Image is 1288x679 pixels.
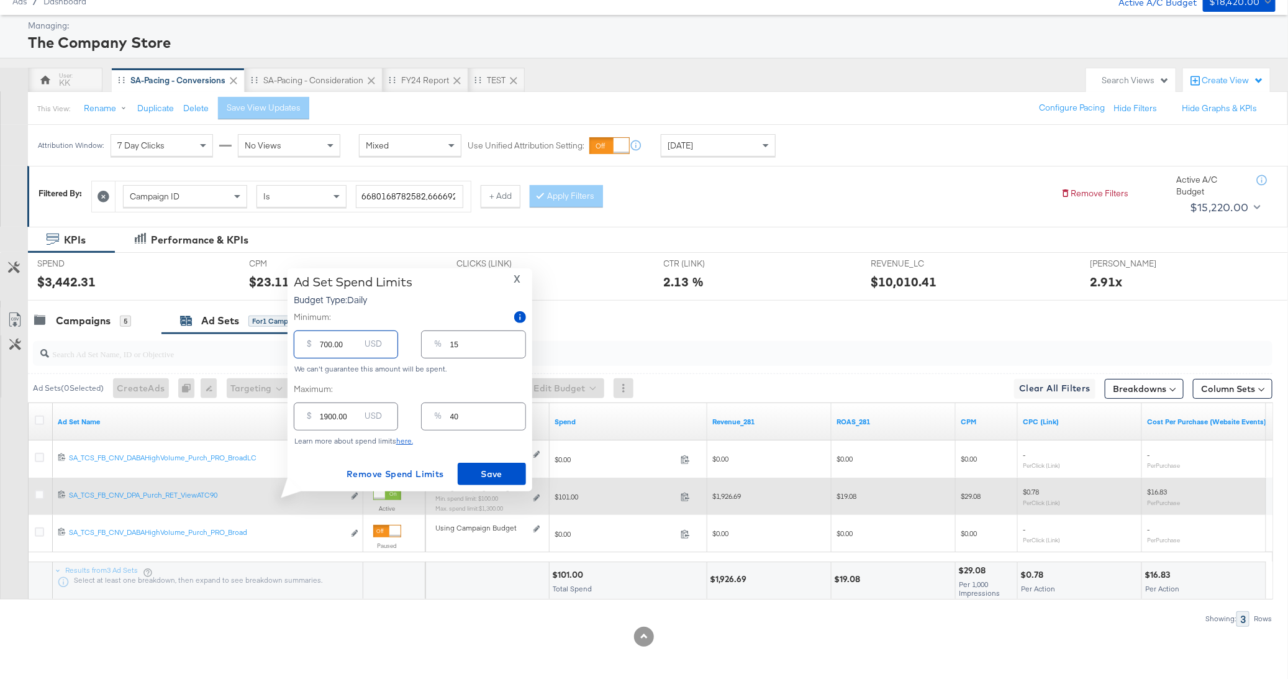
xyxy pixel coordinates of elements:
div: USD [360,408,387,430]
div: Managing: [28,20,1272,32]
span: - [1147,524,1150,534]
span: - [1147,450,1150,459]
div: for 1 Campaign [248,316,306,327]
div: Ad Sets [201,314,239,328]
span: $0.00 [961,454,977,463]
button: Remove Filters [1061,188,1128,199]
label: Maximum: [294,383,526,395]
div: Rows [1253,614,1272,623]
div: Performance & KPIs [151,233,248,247]
span: Mixed [366,140,389,151]
div: Drag to reorder tab [389,76,396,83]
div: $101.00 [552,569,587,581]
button: Hide Graphs & KPIs [1182,103,1257,114]
span: Total Spend [553,584,592,593]
sub: Per Click (Link) [1023,536,1060,544]
div: $ [302,335,317,358]
div: The Company Store [28,32,1272,53]
div: SA-Pacing - Consideration [263,75,363,86]
div: 2.13 % [664,273,704,291]
div: Drag to reorder tab [118,76,125,83]
label: Use Unified Attribution Setting: [468,140,584,152]
span: REVENUE_LC [871,258,964,270]
a: SA_TCS_FB_CNV_DPA_Purch_RET_ViewATC90 [69,490,344,503]
div: KPIs [64,233,86,247]
div: SA_TCS_FB_CNV_DABAHighVolume_Purch_PRO_BroadLC [69,453,344,463]
span: CTR (LINK) [664,258,757,270]
div: SA_TCS_FB_CNV_DPA_Purch_RET_ViewATC90 [69,490,344,500]
button: Column Sets [1193,379,1272,399]
button: Hide Filters [1113,103,1157,114]
div: We can't guarantee this amount will be spent. [294,365,526,373]
sub: Per Purchase [1147,499,1180,506]
span: Remove Spend Limits [347,467,444,482]
span: $0.00 [712,529,728,538]
sub: Per Purchase [1147,462,1180,469]
span: SPEND [37,258,130,270]
div: Drag to reorder tab [474,76,481,83]
div: $19.08 [834,573,864,585]
div: SA-Pacing - Conversions [130,75,225,86]
span: No Views [245,140,281,151]
span: X [514,270,520,288]
a: The average cost for each purchase tracked by your Custom Audience pixel on your website after pe... [1147,417,1266,427]
div: $10,010.41 [871,273,937,291]
div: SA_TCS_FB_CNV_DABAHighVolume_Purch_PRO_Broad [69,527,344,537]
sub: Per Purchase [1147,536,1180,544]
div: 2.91x [1091,273,1123,291]
span: $0.00 [712,454,728,463]
div: Search Views [1102,75,1169,86]
span: $19.08 [837,491,856,501]
span: Per 1,000 Impressions [959,580,1000,598]
div: 5 [120,316,131,327]
a: ROAS_281 [837,417,951,427]
span: [PERSON_NAME] [1091,258,1184,270]
div: This View: [37,104,70,114]
button: Save [458,463,526,485]
a: Your Ad Set name. [58,417,358,427]
button: Configure Pacing [1030,97,1113,119]
div: TEST [487,75,506,86]
button: X [509,275,525,284]
span: $0.00 [837,529,853,538]
sub: Per Click (Link) [1023,499,1060,506]
div: $29.08 [958,565,989,576]
span: $0.00 [837,454,853,463]
div: % [429,335,447,358]
button: $15,220.00 [1185,198,1263,217]
label: Active [373,504,401,513]
div: FY24 Report [401,75,449,86]
span: [DATE] [668,140,693,151]
span: Per Action [1145,584,1179,593]
span: $16.83 [1147,487,1167,496]
span: Campaign ID [130,191,179,202]
button: Remove Spend Limits [342,463,449,485]
span: $0.00 [961,529,977,538]
span: $101.00 [555,492,676,501]
div: Campaigns [56,314,111,328]
div: $0.78 [1020,569,1047,581]
div: $16.83 [1145,569,1174,581]
div: 0 [178,378,201,398]
div: USD [360,335,387,358]
label: Paused [373,542,401,550]
span: CLICKS (LINK) [456,258,550,270]
span: $29.08 [961,491,981,501]
span: CPM [250,258,343,270]
button: Delete [183,103,209,114]
a: The average cost you've paid to have 1,000 impressions of your ad. [961,417,1013,427]
a: SA_TCS_FB_CNV_DABAHighVolume_Purch_PRO_Broad [69,527,344,540]
div: $15,220.00 [1190,198,1249,217]
div: KK [60,77,71,89]
div: % [429,408,447,430]
button: Duplicate [137,103,174,114]
span: 7 Day Clicks [117,140,165,151]
div: Create View [1202,75,1264,87]
span: $0.00 [555,529,676,539]
p: Budget Type: Daily [294,293,412,306]
span: $0.78 [1023,487,1039,496]
sub: Min. spend limit: $100.00 [435,494,498,502]
div: $1,926.69 [710,573,750,585]
a: The total amount spent to date. [555,417,702,427]
div: Drag to reorder tab [251,76,258,83]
